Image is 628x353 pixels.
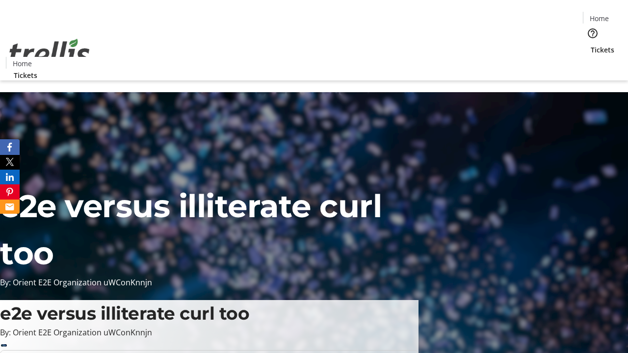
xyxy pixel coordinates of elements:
[13,58,32,69] span: Home
[583,45,622,55] a: Tickets
[6,58,38,69] a: Home
[583,55,602,75] button: Cart
[6,70,45,80] a: Tickets
[14,70,37,80] span: Tickets
[6,28,93,77] img: Orient E2E Organization uWConKnnjn's Logo
[583,24,602,43] button: Help
[590,13,609,24] span: Home
[583,13,615,24] a: Home
[591,45,614,55] span: Tickets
